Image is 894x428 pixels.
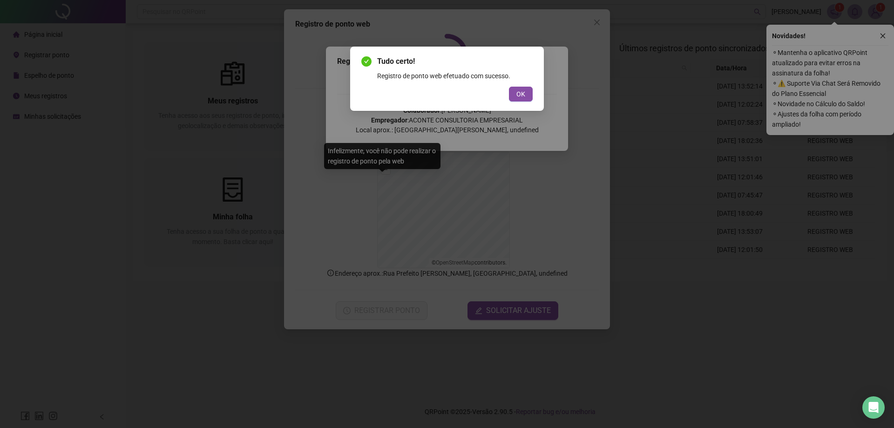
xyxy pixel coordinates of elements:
span: Tudo certo! [377,56,533,67]
span: check-circle [361,56,372,67]
div: Registro de ponto web efetuado com sucesso. [377,71,533,81]
div: Open Intercom Messenger [862,396,885,419]
button: OK [509,87,533,102]
span: OK [516,89,525,99]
